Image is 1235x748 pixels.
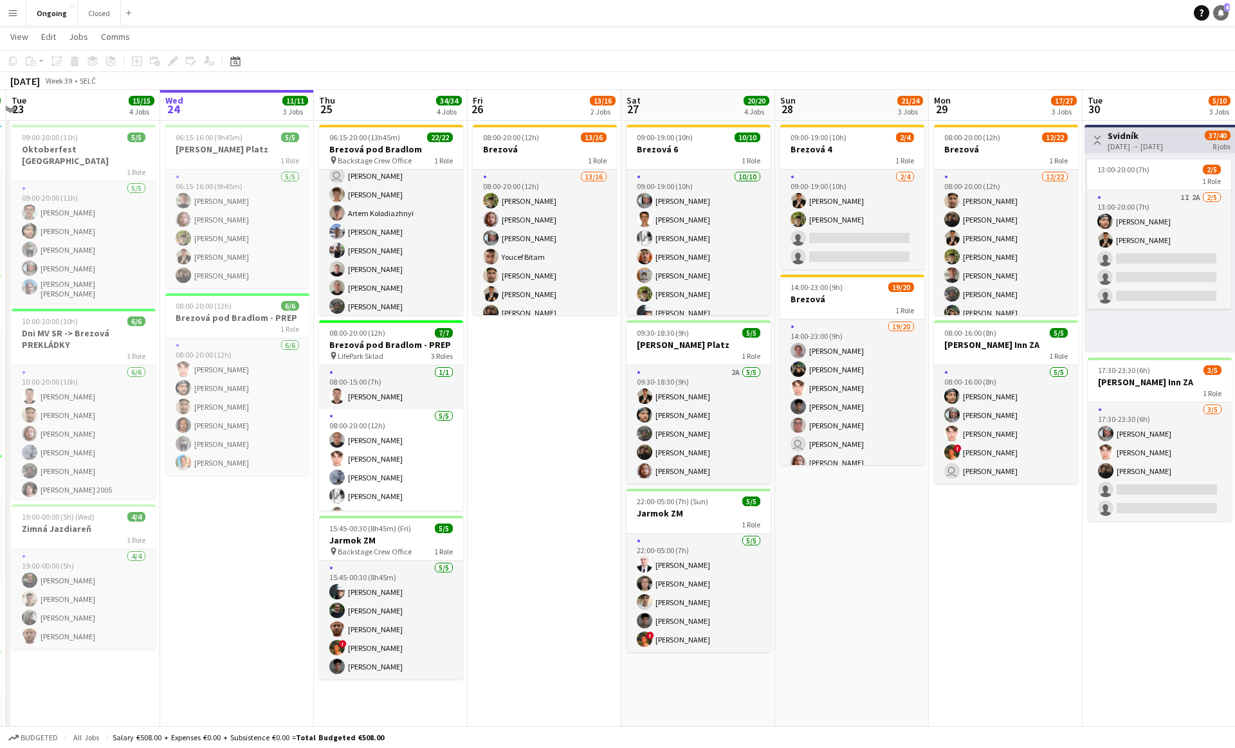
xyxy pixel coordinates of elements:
[96,28,135,45] a: Comms
[127,351,145,361] span: 1 Role
[434,547,453,556] span: 1 Role
[12,549,156,649] app-card-role: 4/419:00-00:00 (5h)[PERSON_NAME][PERSON_NAME][PERSON_NAME][PERSON_NAME]
[627,507,771,519] h3: Jarmok ZM
[1203,165,1221,174] span: 2/5
[1224,3,1230,12] span: 4
[437,107,461,116] div: 4 Jobs
[436,96,462,105] span: 34/34
[590,107,615,116] div: 2 Jobs
[1212,140,1230,151] div: 8 jobs
[895,306,914,315] span: 1 Role
[627,170,771,381] app-card-role: 10/1009:00-19:00 (10h)[PERSON_NAME][PERSON_NAME][PERSON_NAME][PERSON_NAME][PERSON_NAME][PERSON_NA...
[280,156,299,165] span: 1 Role
[36,28,61,45] a: Edit
[296,733,384,742] span: Total Budgeted €508.00
[1086,102,1102,116] span: 30
[934,170,1078,605] app-card-role: 12/2208:00-20:00 (12h)[PERSON_NAME][PERSON_NAME][PERSON_NAME][PERSON_NAME][PERSON_NAME][PERSON_NA...
[588,156,607,165] span: 1 Role
[780,170,924,269] app-card-role: 2/409:00-19:00 (10h)[PERSON_NAME][PERSON_NAME]
[625,102,641,116] span: 27
[10,75,40,87] div: [DATE]
[934,320,1078,484] app-job-card: 08:00-16:00 (8h)5/5[PERSON_NAME] Inn ZA1 Role5/508:00-16:00 (8h)[PERSON_NAME][PERSON_NAME][PERSON...
[895,156,914,165] span: 1 Role
[165,170,309,288] app-card-role: 5/506:15-16:00 (9h45m)[PERSON_NAME][PERSON_NAME][PERSON_NAME][PERSON_NAME][PERSON_NAME]
[165,125,309,288] app-job-card: 06:15-16:00 (9h45m)5/5[PERSON_NAME] Platz1 Role5/506:15-16:00 (9h45m)[PERSON_NAME][PERSON_NAME][P...
[934,95,951,106] span: Mon
[1202,176,1221,186] span: 1 Role
[627,489,771,652] div: 22:00-05:00 (7h) (Sun)5/5Jarmok ZM1 Role5/522:00-05:00 (7h)[PERSON_NAME][PERSON_NAME][PERSON_NAME...
[944,328,996,338] span: 08:00-16:00 (8h)
[22,512,95,522] span: 19:00-00:00 (5h) (Wed)
[954,444,962,452] span: !
[1088,95,1102,106] span: Tue
[281,132,299,142] span: 5/5
[1087,160,1231,309] app-job-card: 13:00-20:00 (7h)2/51 Role1I2A2/513:00-20:00 (7h)[PERSON_NAME][PERSON_NAME]
[742,351,760,361] span: 1 Role
[735,132,760,142] span: 10/10
[42,76,75,86] span: Week 39
[319,125,463,315] app-job-card: 06:15-20:00 (13h45m)22/22Brezová pod Bradlom Backstage Crew Office1 Role[PERSON_NAME][PERSON_NAME...
[1051,96,1077,105] span: 17/27
[780,275,924,465] div: 14:00-23:00 (9h)19/20Brezová1 Role19/2014:00-23:00 (9h)[PERSON_NAME][PERSON_NAME][PERSON_NAME][PE...
[1088,358,1232,521] app-job-card: 17:30-23:30 (6h)3/5[PERSON_NAME] Inn ZA1 Role3/517:30-23:30 (6h)[PERSON_NAME][PERSON_NAME][PERSON...
[10,102,26,116] span: 23
[1088,403,1232,521] app-card-role: 3/517:30-23:30 (6h)[PERSON_NAME][PERSON_NAME][PERSON_NAME]
[329,132,400,142] span: 06:15-20:00 (13h45m)
[1203,388,1221,398] span: 1 Role
[12,181,156,304] app-card-role: 5/509:00-20:00 (11h)[PERSON_NAME][PERSON_NAME][PERSON_NAME][PERSON_NAME][PERSON_NAME] [PERSON_NAME]
[1205,131,1230,140] span: 37/40
[780,95,796,106] span: Sun
[165,95,183,106] span: Wed
[319,516,463,679] app-job-card: 15:45-00:30 (8h45m) (Fri)5/5Jarmok ZM Backstage Crew Office1 Role5/515:45-00:30 (8h45m)[PERSON_NA...
[934,339,1078,351] h3: [PERSON_NAME] Inn ZA
[590,96,616,105] span: 13/16
[71,733,102,742] span: All jobs
[329,328,385,338] span: 08:00-20:00 (12h)
[742,156,760,165] span: 1 Role
[934,125,1078,315] app-job-card: 08:00-20:00 (12h)12/22Brezová1 Role12/2208:00-20:00 (12h)[PERSON_NAME][PERSON_NAME][PERSON_NAME][...
[319,95,335,106] span: Thu
[12,327,156,351] h3: Dni MV SR -> Brezová PREKLÁDKY
[165,293,309,475] app-job-card: 08:00-20:00 (12h)6/6Brezová pod Bradlom - PREP1 Role6/608:00-20:00 (12h)[PERSON_NAME][PERSON_NAME...
[627,534,771,652] app-card-role: 5/522:00-05:00 (7h)[PERSON_NAME][PERSON_NAME][PERSON_NAME][PERSON_NAME]![PERSON_NAME]
[435,524,453,533] span: 5/5
[932,102,951,116] span: 29
[22,132,78,142] span: 09:00-20:00 (11h)
[1098,365,1150,375] span: 17:30-23:30 (6h)
[1088,376,1232,388] h3: [PERSON_NAME] Inn ZA
[435,328,453,338] span: 7/7
[897,96,923,105] span: 21/24
[780,125,924,269] div: 09:00-19:00 (10h)2/4Brezová 41 Role2/409:00-19:00 (10h)[PERSON_NAME][PERSON_NAME]
[627,125,771,315] div: 09:00-19:00 (10h)10/10Brezová 61 Role10/1009:00-19:00 (10h)[PERSON_NAME][PERSON_NAME][PERSON_NAME...
[12,309,156,499] app-job-card: 10:00-20:00 (10h)6/6Dni MV SR -> Brezová PREKLÁDKY1 Role6/610:00-20:00 (10h)[PERSON_NAME][PERSON_...
[791,282,843,292] span: 14:00-23:00 (9h)
[627,320,771,484] div: 09:30-18:30 (9h)5/5[PERSON_NAME] Platz1 Role2A5/509:30-18:30 (9h)[PERSON_NAME][PERSON_NAME][PERSO...
[780,143,924,155] h3: Brezová 4
[12,125,156,304] app-job-card: 09:00-20:00 (11h)5/5Oktoberfest [GEOGRAPHIC_DATA]1 Role5/509:00-20:00 (11h)[PERSON_NAME][PERSON_N...
[646,632,654,639] span: !
[1087,190,1231,309] app-card-role: 1I2A2/513:00-20:00 (7h)[PERSON_NAME][PERSON_NAME]
[780,320,924,722] app-card-role: 19/2014:00-23:00 (9h)[PERSON_NAME][PERSON_NAME][PERSON_NAME][PERSON_NAME][PERSON_NAME] [PERSON_NA...
[280,324,299,334] span: 1 Role
[127,167,145,177] span: 1 Role
[338,547,412,556] span: Backstage Crew Office
[101,31,130,42] span: Comms
[1209,107,1230,116] div: 3 Jobs
[5,28,33,45] a: View
[1108,141,1163,151] div: [DATE] → [DATE]
[434,156,453,165] span: 1 Role
[282,96,308,105] span: 11/11
[627,143,771,155] h3: Brezová 6
[319,409,463,527] app-card-role: 5/508:00-20:00 (12h)[PERSON_NAME][PERSON_NAME][PERSON_NAME][PERSON_NAME][PERSON_NAME]
[12,523,156,534] h3: Zimná Jazdiareň
[1203,365,1221,375] span: 3/5
[6,731,60,745] button: Budgeted
[944,132,1000,142] span: 08:00-20:00 (12h)
[163,102,183,116] span: 24
[431,351,453,361] span: 3 Roles
[22,316,78,326] span: 10:00-20:00 (10h)
[281,301,299,311] span: 6/6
